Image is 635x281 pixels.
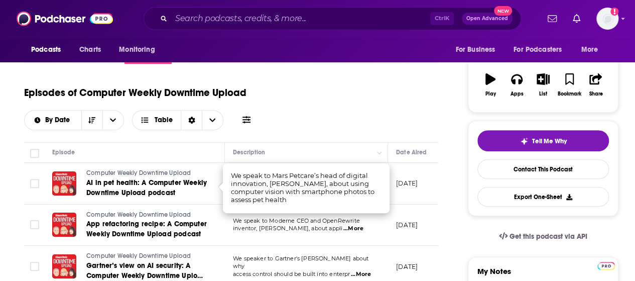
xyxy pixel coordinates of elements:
input: Search podcasts, credits, & more... [171,11,430,27]
button: open menu [448,40,507,59]
span: Computer Weekly Downtime Upload [86,211,191,218]
span: We speaker to Gartner's [PERSON_NAME] about why [233,255,368,270]
button: open menu [507,40,576,59]
span: Logged in as sally.brown [596,8,618,30]
button: Share [583,67,609,103]
button: Column Actions [373,147,386,159]
span: Podcasts [31,43,61,57]
a: Pro website [597,260,615,270]
span: We speak to Moderne CEO and OpenRewrite [233,217,360,224]
div: Description [233,146,265,158]
div: Play [485,91,496,97]
span: AI in pet health: A Computer Weekly Downtime Upload podcast [86,178,207,197]
p: [DATE] [396,221,418,229]
svg: Add a profile image [610,8,618,16]
span: Toggle select row [30,262,39,271]
button: Apps [503,67,530,103]
span: New [494,6,512,16]
img: User Profile [596,8,618,30]
button: Play [477,67,503,103]
p: [DATE] [396,179,418,188]
button: tell me why sparkleTell Me Why [477,130,609,151]
div: Bookmark [558,91,581,97]
span: Tell Me Why [532,137,567,145]
span: ...More [343,225,363,233]
a: Get this podcast via API [491,224,595,249]
span: By Date [45,117,73,124]
div: Apps [511,91,524,97]
span: Toggle select row [30,179,39,188]
span: Computer Weekly Downtime Upload [86,252,191,259]
span: We speak to Mars Petcare’s head of digital innovation, [PERSON_NAME], about using computer vision... [231,171,374,204]
button: Show profile menu [596,8,618,30]
h2: Choose List sort [24,110,124,130]
span: Monitoring [119,43,155,57]
button: open menu [24,40,74,59]
span: access control should be built into enterpr [233,270,350,277]
button: Open AdvancedNew [462,13,513,25]
a: Charts [73,40,107,59]
a: Contact This Podcast [477,159,609,179]
a: Computer Weekly Downtime Upload [86,169,207,178]
button: Sort Direction [81,111,102,130]
span: For Podcasters [514,43,562,57]
span: ...More [351,270,371,278]
a: Show notifications dropdown [569,10,584,27]
div: Date Aired [396,146,427,158]
span: Table [155,117,173,124]
img: Podchaser - Follow, Share and Rate Podcasts [17,9,113,28]
button: open menu [112,40,168,59]
div: Sort Direction [181,111,202,130]
div: Share [589,91,602,97]
button: Choose View [132,110,224,130]
a: Computer Weekly Downtime Upload [86,211,207,220]
a: Show notifications dropdown [544,10,561,27]
a: AI in pet health: A Computer Weekly Downtime Upload podcast [86,178,207,198]
button: List [530,67,556,103]
span: Get this podcast via API [510,232,587,241]
div: Episode [52,146,75,158]
button: open menu [25,117,81,124]
span: App refactoring recipe: A Computer Weekly Downtime Upload podcast [86,220,207,238]
div: Search podcasts, credits, & more... [144,7,521,30]
button: Export One-Sheet [477,187,609,207]
span: For Business [455,43,495,57]
span: More [581,43,598,57]
span: Toggle select row [30,220,39,229]
span: Computer Weekly Downtime Upload [86,169,191,176]
span: Ctrl K [430,12,454,25]
span: inventor, [PERSON_NAME], about appli [233,225,342,232]
h1: Episodes of Computer Weekly Downtime Upload [24,86,246,99]
button: open menu [102,111,123,130]
p: [DATE] [396,262,418,271]
a: Computer Weekly Downtime Upload [86,252,207,261]
div: List [539,91,547,97]
span: Open Advanced [466,16,508,21]
img: Podchaser Pro [597,262,615,270]
span: Charts [79,43,101,57]
button: Bookmark [556,67,582,103]
button: open menu [574,40,611,59]
img: tell me why sparkle [520,137,528,145]
a: Gartner’s view on AI security: A Computer Weekly Downtime Upload podcast [86,261,207,281]
a: App refactoring recipe: A Computer Weekly Downtime Upload podcast [86,219,207,239]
